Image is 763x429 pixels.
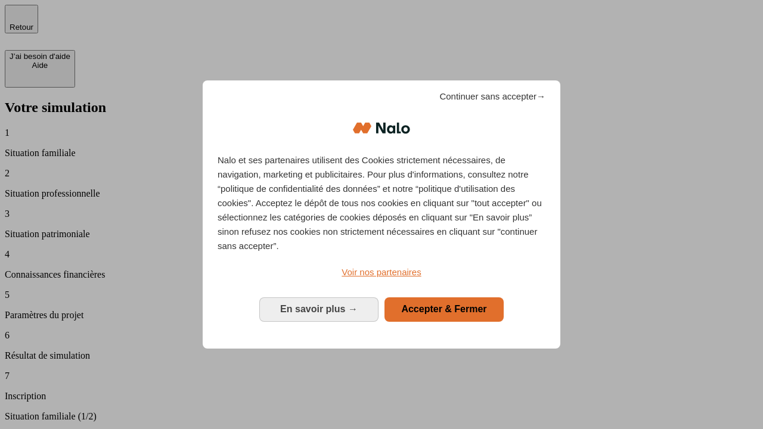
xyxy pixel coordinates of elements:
span: En savoir plus → [280,304,358,314]
a: Voir nos partenaires [218,265,545,279]
button: En savoir plus: Configurer vos consentements [259,297,379,321]
p: Nalo et ses partenaires utilisent des Cookies strictement nécessaires, de navigation, marketing e... [218,153,545,253]
img: Logo [353,110,410,146]
div: Bienvenue chez Nalo Gestion du consentement [203,80,560,348]
span: Continuer sans accepter→ [439,89,545,104]
span: Accepter & Fermer [401,304,486,314]
button: Accepter & Fermer: Accepter notre traitement des données et fermer [384,297,504,321]
span: Voir nos partenaires [342,267,421,277]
